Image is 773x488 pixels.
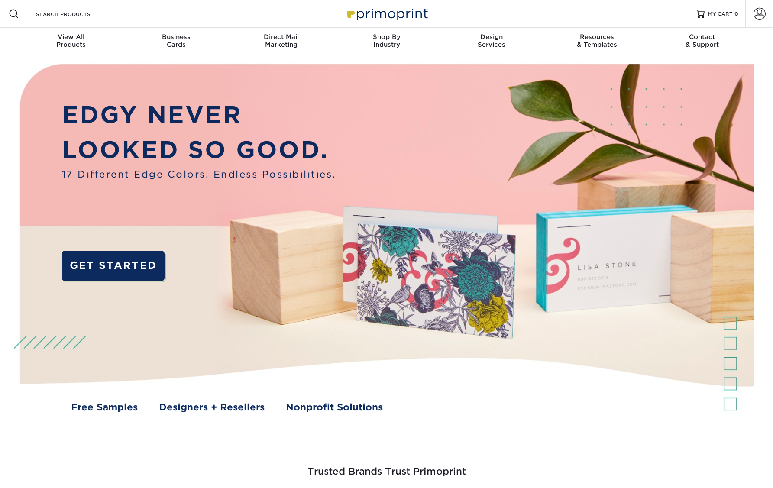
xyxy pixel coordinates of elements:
[544,33,650,48] div: & Templates
[35,9,120,19] input: SEARCH PRODUCTS.....
[439,33,544,41] span: Design
[229,33,334,48] div: Marketing
[708,10,733,18] span: MY CART
[650,33,755,48] div: & Support
[334,28,439,55] a: Shop ByIndustry
[343,4,430,23] img: Primoprint
[19,33,124,48] div: Products
[133,445,640,488] h3: Trusted Brands Trust Primoprint
[544,28,650,55] a: Resources& Templates
[229,33,334,41] span: Direct Mail
[286,400,383,414] a: Nonprofit Solutions
[62,167,336,181] span: 17 Different Edge Colors. Endless Possibilities.
[439,28,544,55] a: DesignServices
[62,251,165,281] a: GET STARTED
[650,28,755,55] a: Contact& Support
[544,33,650,41] span: Resources
[123,28,229,55] a: BusinessCards
[159,400,265,414] a: Designers + Resellers
[334,33,439,41] span: Shop By
[229,28,334,55] a: Direct MailMarketing
[19,28,124,55] a: View AllProducts
[123,33,229,41] span: Business
[123,33,229,48] div: Cards
[334,33,439,48] div: Industry
[62,133,336,167] p: LOOKED SO GOOD.
[62,97,336,132] p: EDGY NEVER
[734,11,738,17] span: 0
[71,400,138,414] a: Free Samples
[19,33,124,41] span: View All
[650,33,755,41] span: Contact
[439,33,544,48] div: Services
